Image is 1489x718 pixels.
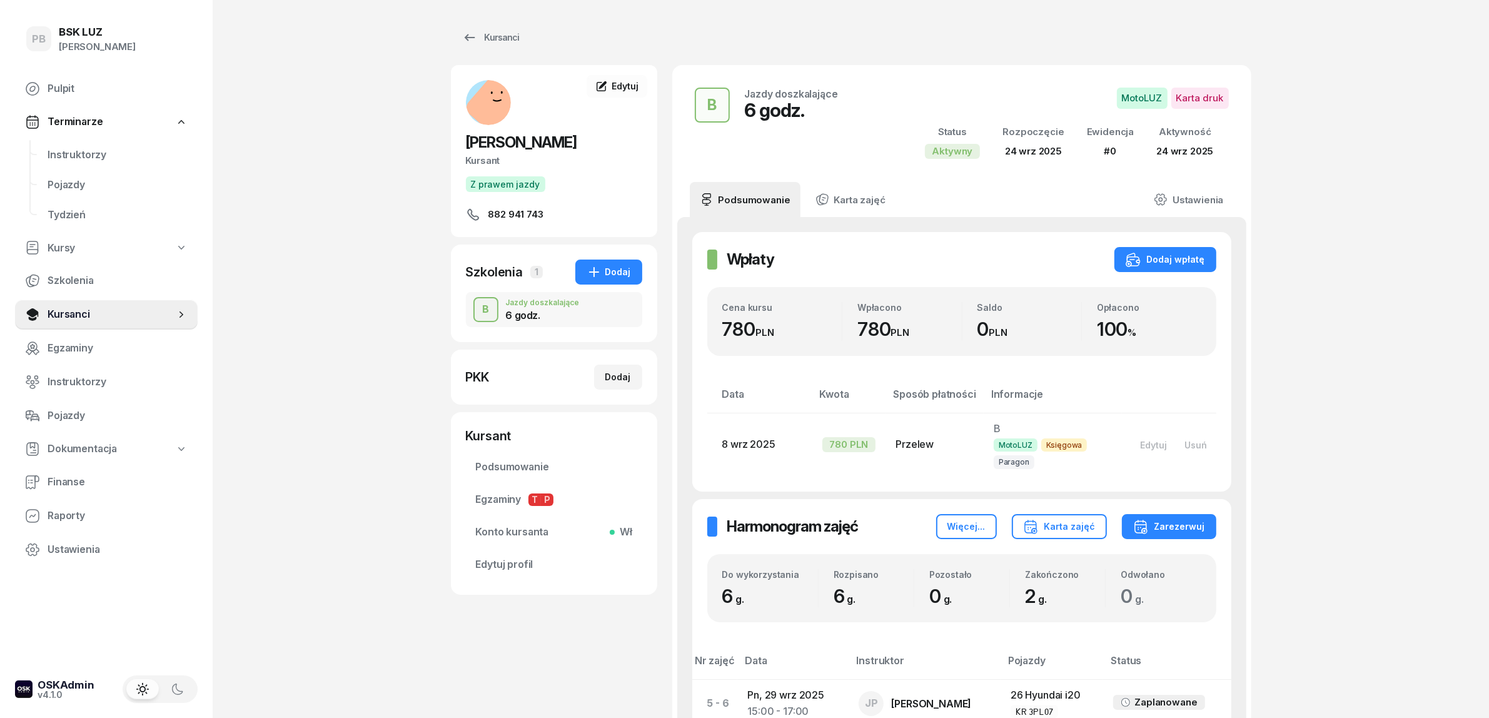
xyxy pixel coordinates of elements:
[466,133,577,151] span: [PERSON_NAME]
[528,493,541,506] span: T
[925,124,981,140] div: Status
[466,292,642,327] button: BJazdy doszkalające6 godz.
[466,153,642,169] div: Kursant
[702,93,722,118] div: B
[48,408,188,424] span: Pojazdy
[466,452,642,482] a: Podsumowanie
[15,234,198,263] a: Kursy
[857,302,962,313] div: Wpłacono
[722,302,842,313] div: Cena kursu
[587,265,631,280] div: Dodaj
[745,99,838,121] div: 6 godz.
[48,306,175,323] span: Kursanci
[575,260,642,285] button: Dodaj
[1185,440,1208,450] div: Usuń
[737,652,849,679] th: Data
[886,386,983,413] th: Sposób płatności
[38,200,198,230] a: Tydzień
[612,81,638,91] span: Edytuj
[925,144,981,159] div: Aktywny
[15,501,198,531] a: Raporty
[1114,247,1216,272] button: Dodaj wpłatę
[849,652,1001,679] th: Instruktor
[929,585,1009,608] div: 0
[989,326,1007,338] small: PLN
[15,266,198,296] a: Szkolenia
[1041,438,1088,452] span: Księgowa
[48,508,188,524] span: Raporty
[1087,124,1134,140] div: Ewidencja
[1128,326,1137,338] small: %
[466,427,642,445] div: Kursant
[1002,124,1064,140] div: Rozpoczęcie
[865,698,878,709] span: JP
[1132,435,1176,455] button: Edytuj
[1141,440,1168,450] div: Edytuj
[1134,694,1197,710] div: Zaplanowane
[1016,706,1053,717] div: KR 3PL07
[1133,519,1205,534] div: Zarezerwuj
[615,524,632,540] span: Wł
[466,263,523,281] div: Szkolenia
[1156,143,1213,159] div: 24 wrz 2025
[977,302,1082,313] div: Saldo
[530,266,543,278] span: 1
[1025,585,1053,607] span: 2
[15,74,198,104] a: Pulpit
[977,318,1082,341] div: 0
[59,27,136,38] div: BSK LUZ
[38,170,198,200] a: Pojazdy
[1117,88,1229,109] button: MotoLUZKarta druk
[1126,252,1205,267] div: Dodaj wpłatę
[805,182,896,217] a: Karta zajęć
[476,459,632,475] span: Podsumowanie
[38,680,94,690] div: OSKAdmin
[48,340,188,356] span: Egzaminy
[32,34,46,44] span: PB
[1097,318,1201,341] div: 100
[722,318,842,341] div: 780
[15,108,198,136] a: Terminarze
[477,299,494,320] div: B
[466,207,642,222] a: 882 941 743
[48,474,188,490] span: Finanse
[847,593,856,605] small: g.
[1171,88,1229,109] span: Karta druk
[15,300,198,330] a: Kursanci
[466,368,490,386] div: PKK
[727,517,859,537] h2: Harmonogram zajęć
[48,207,188,223] span: Tydzień
[466,176,545,192] button: Z prawem jazdy
[994,422,1001,435] span: B
[594,365,642,390] button: Dodaj
[1038,593,1047,605] small: g.
[15,367,198,397] a: Instruktorzy
[1176,435,1216,455] button: Usuń
[1156,124,1213,140] div: Aktywność
[929,569,1009,580] div: Pozostało
[1135,593,1144,605] small: g.
[476,557,632,573] span: Edytuj profil
[722,438,775,450] span: 8 wrz 2025
[462,30,520,45] div: Kursanci
[727,250,775,270] h2: Wpłaty
[755,326,774,338] small: PLN
[48,374,188,390] span: Instruktorzy
[15,333,198,363] a: Egzaminy
[605,370,631,385] div: Dodaj
[48,147,188,163] span: Instruktorzy
[587,75,647,98] a: Edytuj
[690,182,800,217] a: Podsumowanie
[812,386,886,413] th: Kwota
[834,569,914,580] div: Rozpisano
[38,690,94,699] div: v4.1.0
[48,441,117,457] span: Dokumentacja
[451,25,531,50] a: Kursanci
[1025,569,1105,580] div: Zakończono
[994,438,1037,452] span: MotoLUZ
[891,699,971,709] div: [PERSON_NAME]
[822,437,876,452] div: 780 PLN
[695,88,730,123] button: B
[1117,88,1168,109] span: MotoLUZ
[476,524,632,540] span: Konto kursanta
